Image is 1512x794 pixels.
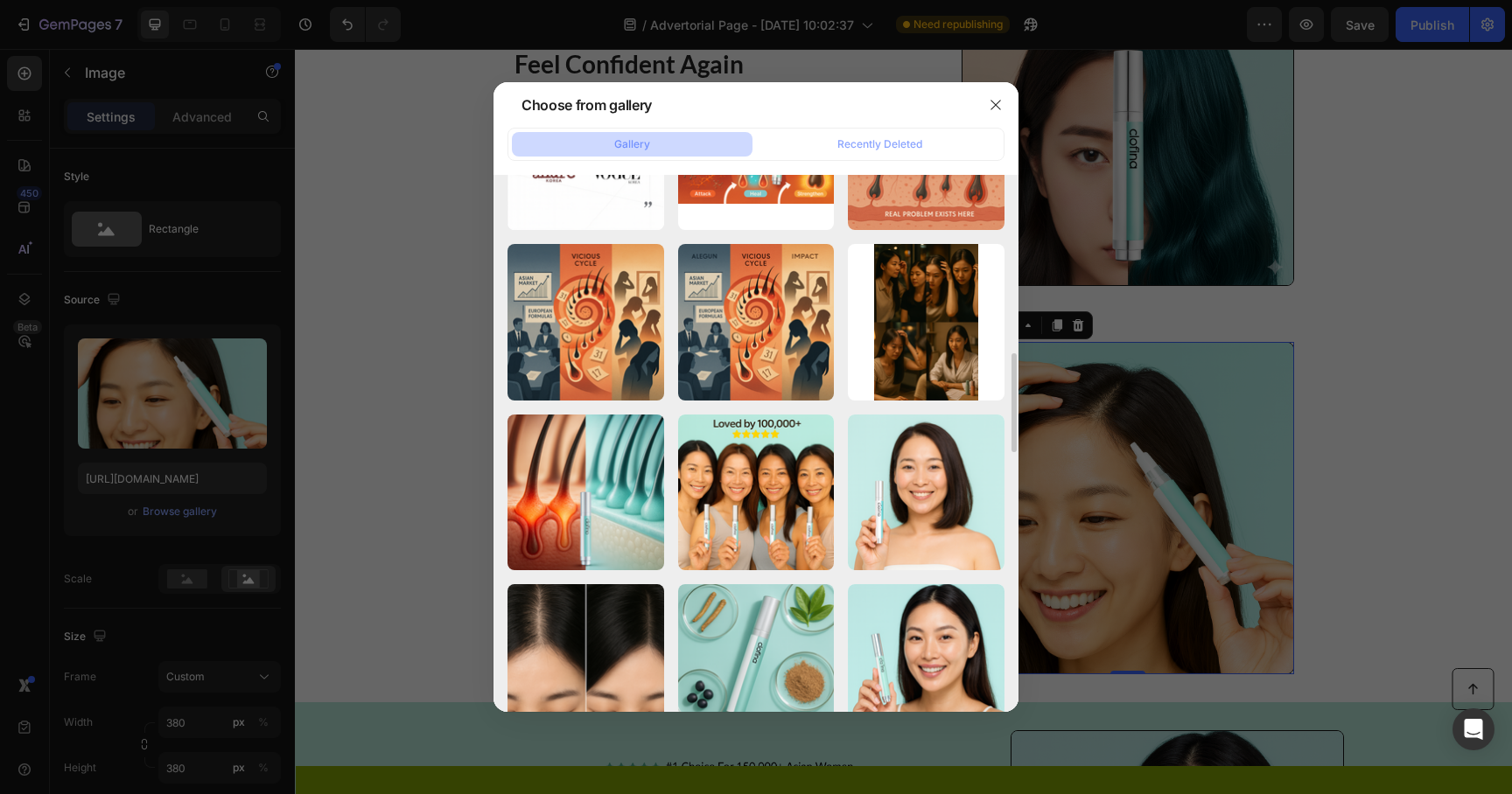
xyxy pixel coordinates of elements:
[874,244,978,400] img: image
[678,244,835,400] img: image
[667,293,999,625] img: gempages_566859257853510565-351555b0-8f15-48cd-827f-eb04d089d2f7.png
[521,94,652,115] div: Choose from gallery
[678,584,835,741] img: image
[507,414,664,571] img: image
[614,136,650,152] div: Gallery
[1452,708,1494,750] div: Open Intercom Messenger
[218,88,607,128] strong: first product that actually treated the root cause
[507,244,664,400] img: image
[218,446,611,548] p: You shouldn't have to [PERSON_NAME] with your hair. That’s why every bottle of Clofina™ is backed...
[848,584,1004,741] img: image
[218,467,600,506] strong: 0-day money-back guarantee
[507,584,664,741] img: image
[218,368,612,430] h2: 5.
[512,132,752,157] button: Gallery
[220,369,580,428] strong: It’s Backed by a 90-Day Money-Back Guarantee
[689,268,726,284] div: Image
[848,414,1004,571] img: image
[302,709,564,725] img: gempages_566859257853510565-5c4a0396-d5d0-4d4d-94d2-ef5b7ac3daba.png
[678,414,835,571] img: image
[837,136,922,152] div: Recently Deleted
[218,47,611,170] p: Women who had tried everything — from [MEDICAL_DATA] to expensive salon treatments — say Clofina™...
[759,132,1000,157] button: Recently Deleted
